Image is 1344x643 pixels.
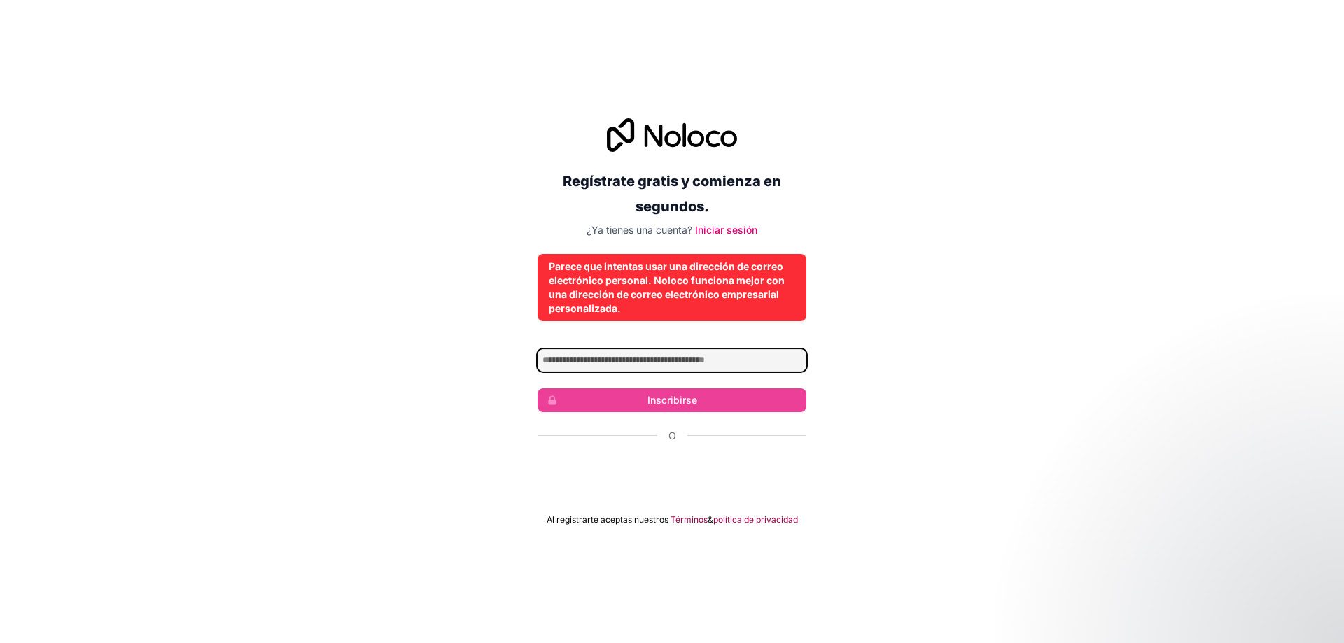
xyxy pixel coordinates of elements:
[547,514,668,525] font: Al registrarte aceptas nuestros
[538,349,806,372] input: Dirección de correo electrónico
[695,224,757,236] a: Iniciar sesión
[708,514,713,525] font: &
[531,458,813,489] iframe: Iniciar sesión con el botón de Google
[671,514,708,525] a: Términos
[587,224,692,236] font: ¿Ya tienes una cuenta?
[713,514,798,525] a: política de privacidad
[671,514,708,525] font: Términos
[668,430,676,441] font: O
[549,260,785,314] font: Parece que intentas usar una dirección de correo electrónico personal. Noloco funciona mejor con ...
[563,173,781,215] font: Regístrate gratis y comienza en segundos.
[647,394,697,406] font: Inscribirse
[713,514,798,525] font: política de privacidad
[538,388,806,412] button: Inscribirse
[1064,538,1344,636] iframe: Mensaje de notificaciones del intercomunicador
